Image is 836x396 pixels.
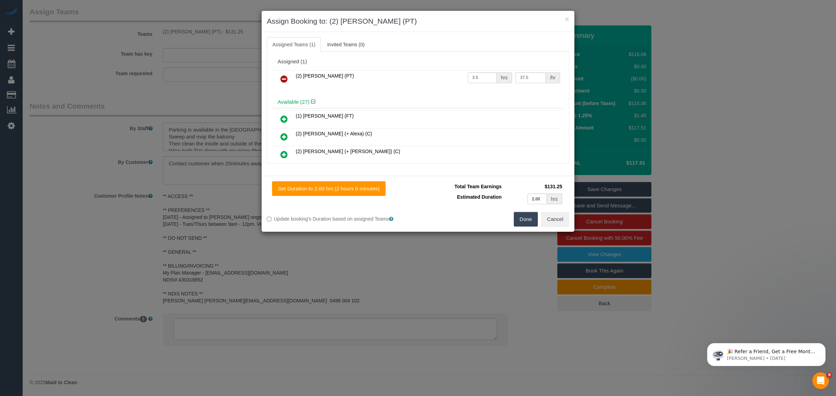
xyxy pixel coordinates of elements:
[812,372,829,389] iframe: Intercom live chat
[296,73,354,79] span: (2) [PERSON_NAME] (PT)
[296,131,372,136] span: (2) [PERSON_NAME] (+ Alexa) (C)
[296,113,354,119] span: (1) [PERSON_NAME] (FT)
[272,181,386,196] button: Set Duration to 2.00 hrs (2 hours 0 minutes)
[267,16,569,26] h3: Assign Booking to: (2) [PERSON_NAME] (PT)
[514,212,538,227] button: Done
[541,212,569,227] button: Cancel
[503,181,564,192] td: $131.25
[267,37,321,52] a: Assigned Teams (1)
[322,37,370,52] a: Invited Teams (0)
[278,99,558,105] h4: Available (27)
[296,149,400,154] span: (2) [PERSON_NAME] (+ [PERSON_NAME]) (C)
[278,59,558,65] div: Assigned (1)
[497,72,512,83] div: hrs
[267,215,413,222] label: Update booking's Duration based on assigned Teams
[565,15,569,23] button: ×
[546,72,560,83] div: /hr
[827,372,832,378] span: 9
[423,181,503,192] td: Total Team Earnings
[547,193,562,204] div: hrs
[457,194,502,200] span: Estimated Duration
[267,217,271,221] input: Update booking's Duration based on assigned Teams
[697,328,836,377] iframe: Intercom notifications message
